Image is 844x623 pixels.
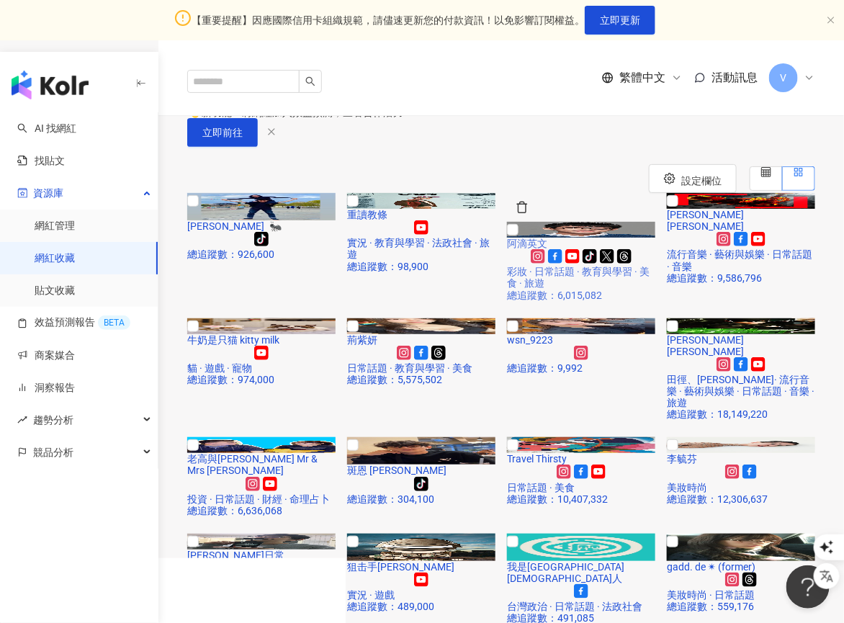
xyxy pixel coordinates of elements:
img: KOL Avatar [667,534,815,561]
span: 總追蹤數 ： 9,992 [507,362,583,374]
img: KOL Avatar [507,534,655,561]
span: 荊紫妍 [347,334,377,346]
span: 總追蹤數 ： 489,000 [347,601,434,612]
span: 斑恩 [PERSON_NAME] [347,465,446,476]
a: searchAI 找網紅 [17,122,76,136]
div: 彩妝 · 日常話題 · 教育與學習 · 美食 · 旅遊 [507,266,655,289]
img: KOL Avatar [507,222,655,238]
img: KOL Avatar [187,534,336,550]
span: 老高與[PERSON_NAME] Mr & Mrs [PERSON_NAME] [187,453,318,476]
div: 實況 · 教育與學習 · 法政社會 · 旅遊 [347,237,495,260]
img: KOL Avatar [507,318,655,334]
span: 資源庫 [33,177,63,210]
span: 阿滴英文 [507,238,547,249]
span: rise [17,415,27,425]
span: close [827,16,835,24]
span: [PERSON_NAME][PERSON_NAME] [667,209,744,232]
span: 總追蹤數 ： 304,100 [347,493,434,505]
span: 趨勢分析 [33,404,73,436]
span: 總追蹤數 ： 18,149,220 [667,408,768,420]
img: KOL Avatar [187,318,336,334]
a: 貼文收藏 [35,284,75,298]
img: KOL Avatar [187,193,336,220]
span: 競品分析 [33,436,73,469]
span: 活動訊息 [711,71,758,84]
button: 立即更新 [585,6,655,35]
img: logo [12,71,89,99]
span: 總追蹤數 ： 5,575,502 [347,374,442,385]
span: 總追蹤數 ： 926,600 [187,248,274,260]
span: [PERSON_NAME] [PERSON_NAME] [667,334,744,357]
a: 洞察報告 [17,381,75,395]
span: 繁體中文 [619,70,665,86]
span: 總追蹤數 ： 10,407,332 [507,493,608,505]
span: Travel Thirsty [507,453,567,465]
img: KOL Avatar [667,318,815,334]
a: 找貼文 [17,154,65,169]
div: 台灣政治 · 日常話題 · 法政社會 [507,601,655,612]
span: V [781,70,787,86]
button: 設定欄位 [649,164,737,193]
span: [PERSON_NAME]日常 [187,550,284,561]
div: 投資 · 日常話題 · 財經 · 命理占卜 [187,493,336,505]
img: KOL Avatar [507,437,655,453]
span: 設定欄位 [681,175,722,187]
span: 總追蹤數 ： 12,306,637 [667,493,768,505]
div: 田徑、[PERSON_NAME]· 流行音樂 · 藝術與娛樂 · 日常話題 · 音樂 · 旅遊 [667,374,815,408]
span: 狙击手[PERSON_NAME] [347,561,454,573]
img: KOL Avatar [347,318,495,334]
div: 日常話題 · 美食 [507,482,655,493]
img: KOL Avatar [347,193,495,209]
img: KOL Avatar [667,437,815,453]
span: 牛奶是只猫 kitty milk [187,334,279,346]
span: 總追蹤數 ： 9,586,796 [667,272,762,284]
img: KOL Avatar [347,534,495,561]
a: 商案媒合 [17,349,75,363]
div: 日常話題 · 教育與學習 · 美食 [347,362,495,374]
a: 網紅管理 [35,219,75,233]
span: 李毓芬 [667,453,697,465]
div: 實況 · 遊戲 [347,589,495,601]
span: 總追蹤數 ： 6,636,068 [187,505,282,516]
span: [PERSON_NAME] 🐜 [187,220,282,232]
span: 重讀教條 [347,209,387,220]
span: wsn_9223 [507,334,553,346]
span: 【重要提醒】因應國際信用卡組織規範，請儘速更新您的付款資訊！以免影響訂閱權益。 [192,12,585,28]
span: 總追蹤數 ： 974,000 [187,374,274,385]
span: 總追蹤數 ： 98,900 [347,261,428,272]
img: KOL Avatar [347,437,495,465]
img: KOL Avatar [187,437,336,453]
button: close [827,16,835,25]
span: 總追蹤數 ： 6,015,082 [507,290,602,301]
span: 立即更新 [600,14,640,26]
span: 我是[GEOGRAPHIC_DATA][DEMOGRAPHIC_DATA]人 [507,561,624,584]
div: 美妝時尚 · 日常話題 [667,589,815,601]
div: 美妝時尚 [667,482,815,493]
span: search [305,76,315,86]
div: 流行音樂 · 藝術與娛樂 · 日常話題 · 音樂 [667,248,815,272]
span: gadd. de ✴︎ (former) [667,561,756,573]
a: 效益預測報告BETA [17,315,130,330]
button: 立即前往 [187,118,258,147]
span: 立即前往 [202,127,243,138]
span: 總追蹤數 ： 559,176 [667,601,754,612]
iframe: Help Scout Beacon - Open [786,565,830,609]
img: KOL Avatar [667,193,815,209]
div: 貓 · 遊戲 · 寵物 [187,362,336,374]
a: 網紅收藏 [35,251,75,266]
